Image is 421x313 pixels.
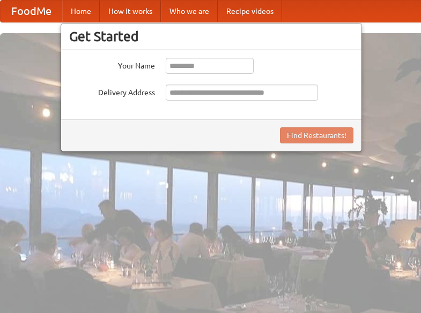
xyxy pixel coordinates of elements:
[161,1,218,22] a: Who we are
[1,1,62,22] a: FoodMe
[218,1,282,22] a: Recipe videos
[62,1,100,22] a: Home
[69,58,155,71] label: Your Name
[69,28,353,44] h3: Get Started
[100,1,161,22] a: How it works
[280,127,353,143] button: Find Restaurants!
[69,85,155,98] label: Delivery Address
